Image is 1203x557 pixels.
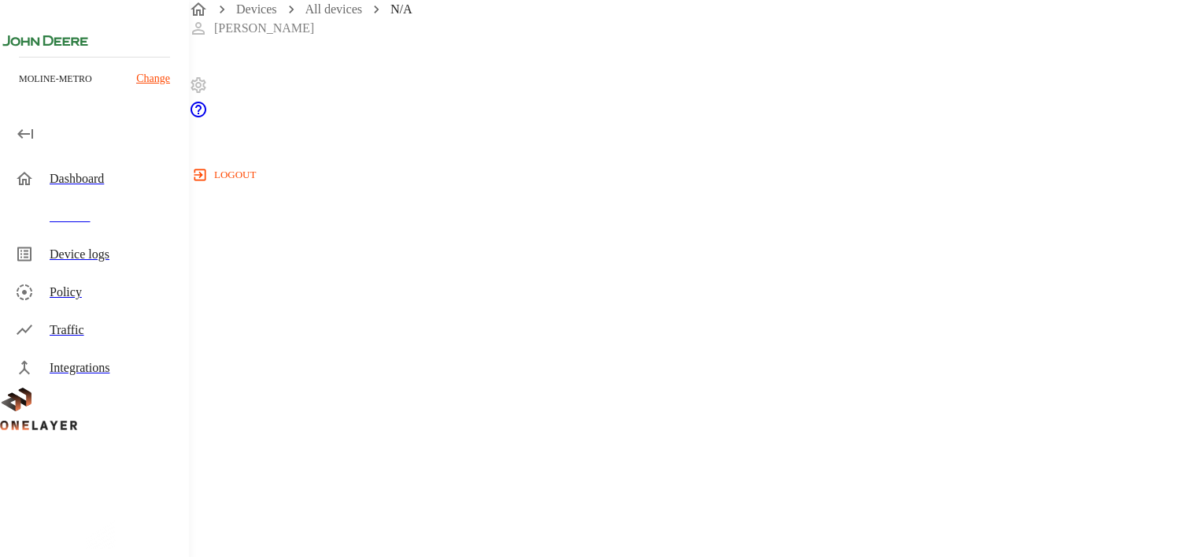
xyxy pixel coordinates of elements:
a: Devices [236,2,277,16]
a: All devices [305,2,362,16]
p: [PERSON_NAME] [214,19,314,38]
button: logout [189,162,262,188]
a: logout [189,162,1203,188]
a: onelayer-support [189,108,208,121]
span: Support Portal [189,108,208,121]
